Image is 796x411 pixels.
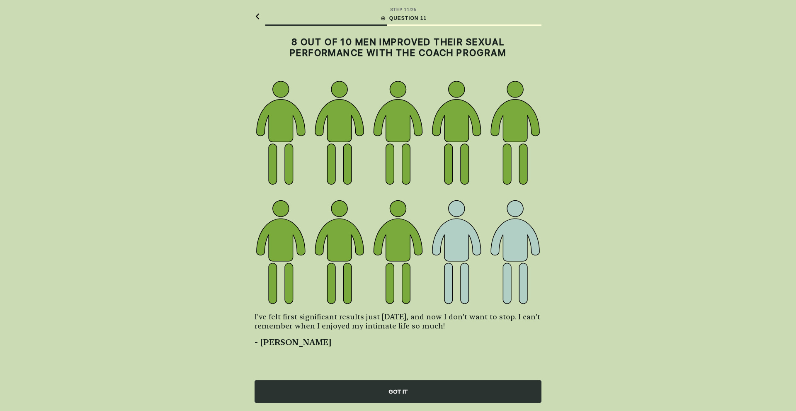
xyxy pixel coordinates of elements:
div: GOT IT [255,380,541,403]
b: - [PERSON_NAME] [255,337,332,347]
span: I've felt first significant results just [DATE], and now I don't want to stop. I can't remember w... [255,312,541,331]
h2: 8 OUT OF 10 MEN IMPROVED THEIR SEXUAL PERFORMANCE WITH THE COACH PROGRAM [255,36,541,58]
div: QUESTION 11 [380,15,427,22]
div: STEP 11 / 25 [390,7,417,13]
img: text [255,79,541,306]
